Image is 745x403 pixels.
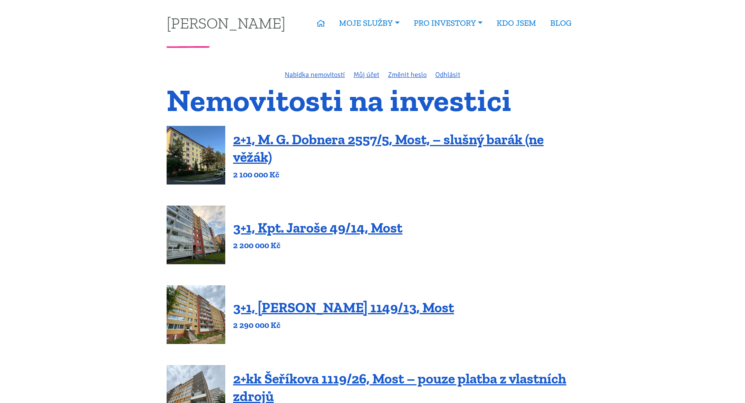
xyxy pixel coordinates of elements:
a: PRO INVESTORY [407,14,490,32]
a: [PERSON_NAME] [167,15,285,30]
a: KDO JSEM [490,14,543,32]
a: 3+1, [PERSON_NAME] 1149/13, Most [233,299,454,316]
a: 3+1, Kpt. Jaroše 49/14, Most [233,219,402,236]
a: Můj účet [354,70,379,79]
a: MOJE SLUŽBY [332,14,406,32]
a: Odhlásit [435,70,460,79]
p: 2 100 000 Kč [233,169,578,180]
a: Nabídka nemovitostí [285,70,345,79]
p: 2 290 000 Kč [233,320,454,331]
a: Změnit heslo [388,70,427,79]
p: 2 200 000 Kč [233,240,402,251]
a: BLOG [543,14,578,32]
a: 2+1, M. G. Dobnera 2557/5, Most, – slušný barák (ne věžák) [233,131,544,165]
h1: Nemovitosti na investici [167,87,578,113]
